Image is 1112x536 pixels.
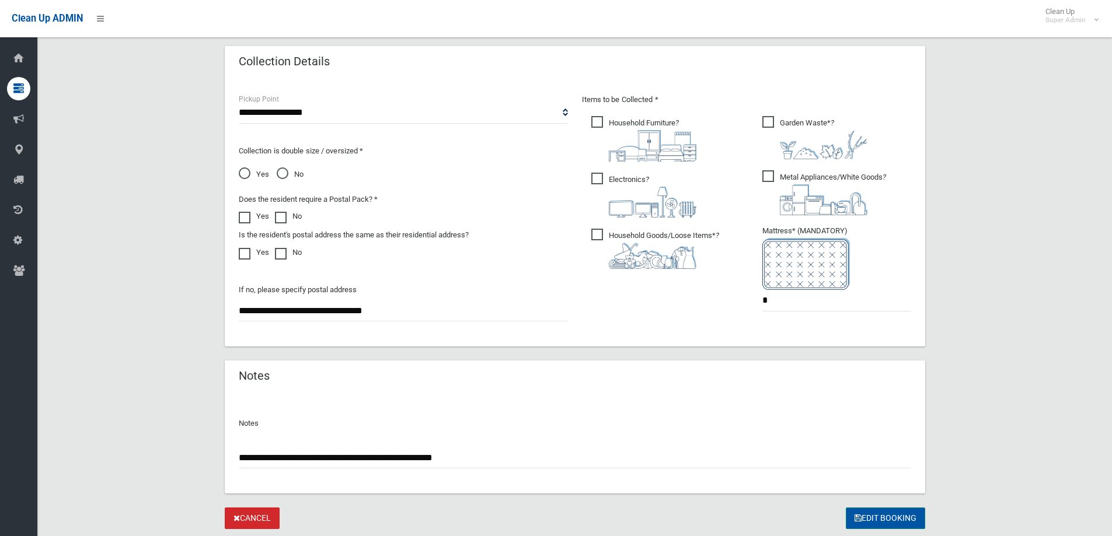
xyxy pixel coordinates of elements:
img: 4fd8a5c772b2c999c83690221e5242e0.png [780,130,867,159]
img: e7408bece873d2c1783593a074e5cb2f.png [762,238,850,290]
span: Mattress* (MANDATORY) [762,226,911,290]
header: Collection Details [225,50,344,73]
span: Metal Appliances/White Goods [762,170,886,215]
label: If no, please specify postal address [239,283,357,297]
label: No [275,246,302,260]
i: ? [609,118,696,162]
label: Is the resident's postal address the same as their residential address? [239,228,469,242]
img: aa9efdbe659d29b613fca23ba79d85cb.png [609,130,696,162]
button: Edit Booking [846,507,925,529]
label: No [275,209,302,223]
label: Does the resident require a Postal Pack? * [239,192,378,206]
a: Cancel [225,507,280,529]
span: Garden Waste* [762,116,867,159]
p: Items to be Collected * [582,93,911,107]
span: Clean Up ADMIN [12,13,83,24]
span: No [277,167,304,181]
label: Yes [239,246,269,260]
span: Yes [239,167,269,181]
img: 36c1b0289cb1767239cdd3de9e694f19.png [780,184,867,215]
p: Notes [239,416,911,430]
i: ? [780,118,867,159]
p: Collection is double size / oversized * [239,144,568,158]
span: Household Furniture [591,116,696,162]
span: Clean Up [1040,7,1097,24]
i: ? [609,231,719,269]
img: b13cc3517677393f34c0a387616ef184.png [609,243,696,269]
i: ? [609,175,696,218]
label: Yes [239,209,269,223]
span: Household Goods/Loose Items* [591,229,719,269]
span: Electronics [591,173,696,218]
small: Super Admin [1045,16,1086,24]
img: 394712a680b73dbc3d2a6a3a7ffe5a07.png [609,187,696,218]
i: ? [780,173,886,215]
header: Notes [225,365,284,387]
